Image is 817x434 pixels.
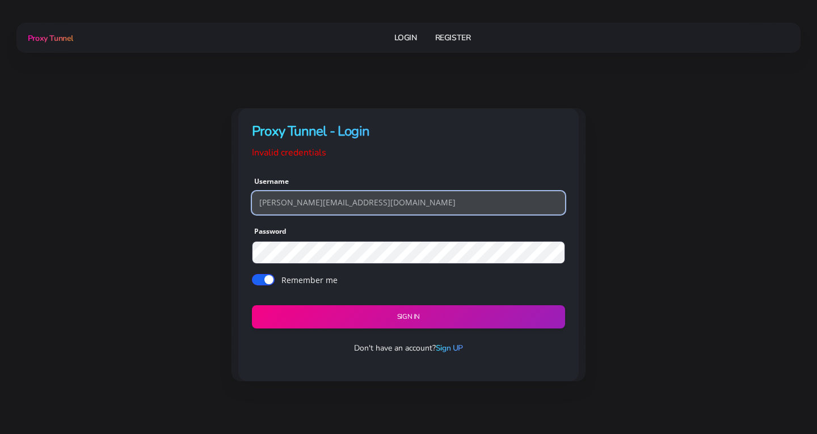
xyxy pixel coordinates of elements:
input: Username [252,191,565,214]
a: Sign UP [436,343,463,353]
a: Register [435,27,471,48]
span: Proxy Tunnel [28,33,73,44]
span: Invalid credentials [252,146,326,159]
p: Don't have an account? [243,342,574,354]
label: Remember me [281,274,338,286]
button: Sign in [252,305,565,328]
iframe: Webchat Widget [762,379,803,420]
a: Login [394,27,417,48]
a: Proxy Tunnel [26,29,73,47]
h4: Proxy Tunnel - Login [252,122,565,141]
label: Username [254,176,289,187]
label: Password [254,226,287,237]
